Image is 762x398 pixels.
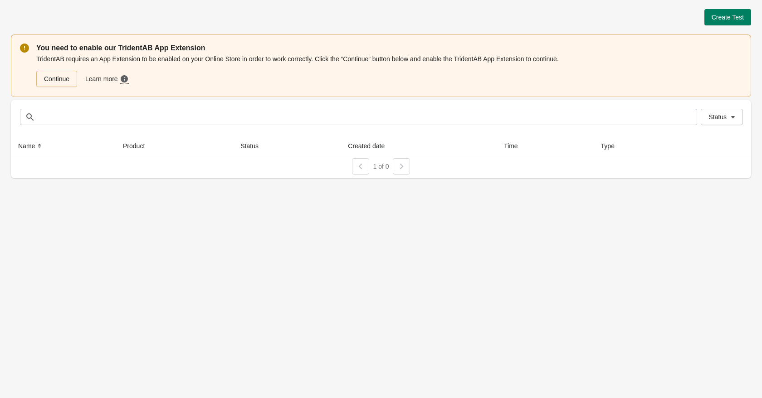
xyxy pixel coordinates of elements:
[701,109,742,125] button: Status
[36,71,77,87] a: Continue
[119,138,157,154] button: Product
[597,138,627,154] button: Type
[500,138,531,154] button: Time
[373,163,389,170] span: 1 of 0
[708,113,727,121] span: Status
[36,53,742,88] div: TridentAB requires an App Extension to be enabled on your Online Store in order to work correctly...
[85,74,120,84] span: Learn more
[344,138,397,154] button: Created date
[15,138,48,154] button: Name
[82,71,134,87] a: Learn more
[704,9,751,25] button: Create Test
[712,14,744,21] span: Create Test
[36,43,742,53] p: You need to enable our TridentAB App Extension
[237,138,271,154] button: Status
